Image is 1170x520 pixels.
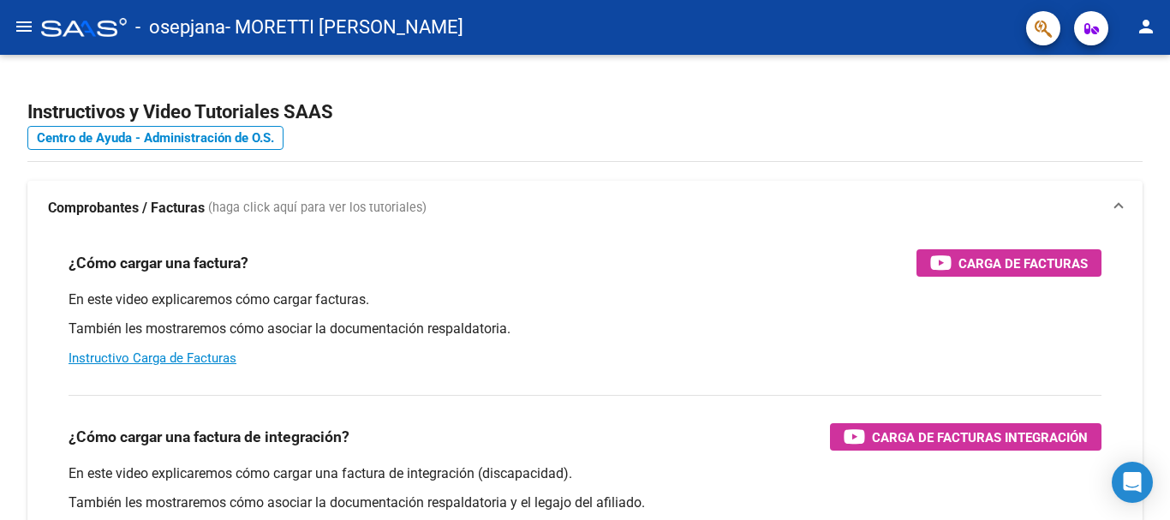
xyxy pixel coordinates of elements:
a: Centro de Ayuda - Administración de O.S. [27,126,284,150]
mat-icon: person [1136,16,1156,37]
p: En este video explicaremos cómo cargar facturas. [69,290,1101,309]
span: Carga de Facturas [958,253,1088,274]
mat-expansion-panel-header: Comprobantes / Facturas (haga click aquí para ver los tutoriales) [27,181,1143,236]
span: - osepjana [135,9,225,46]
span: Carga de Facturas Integración [872,427,1088,448]
p: También les mostraremos cómo asociar la documentación respaldatoria y el legajo del afiliado. [69,493,1101,512]
button: Carga de Facturas [916,249,1101,277]
strong: Comprobantes / Facturas [48,199,205,218]
h3: ¿Cómo cargar una factura de integración? [69,425,349,449]
span: (haga click aquí para ver los tutoriales) [208,199,427,218]
span: - MORETTI [PERSON_NAME] [225,9,463,46]
a: Instructivo Carga de Facturas [69,350,236,366]
h3: ¿Cómo cargar una factura? [69,251,248,275]
p: En este video explicaremos cómo cargar una factura de integración (discapacidad). [69,464,1101,483]
button: Carga de Facturas Integración [830,423,1101,451]
div: Open Intercom Messenger [1112,462,1153,503]
p: También les mostraremos cómo asociar la documentación respaldatoria. [69,320,1101,338]
mat-icon: menu [14,16,34,37]
h2: Instructivos y Video Tutoriales SAAS [27,96,1143,129]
